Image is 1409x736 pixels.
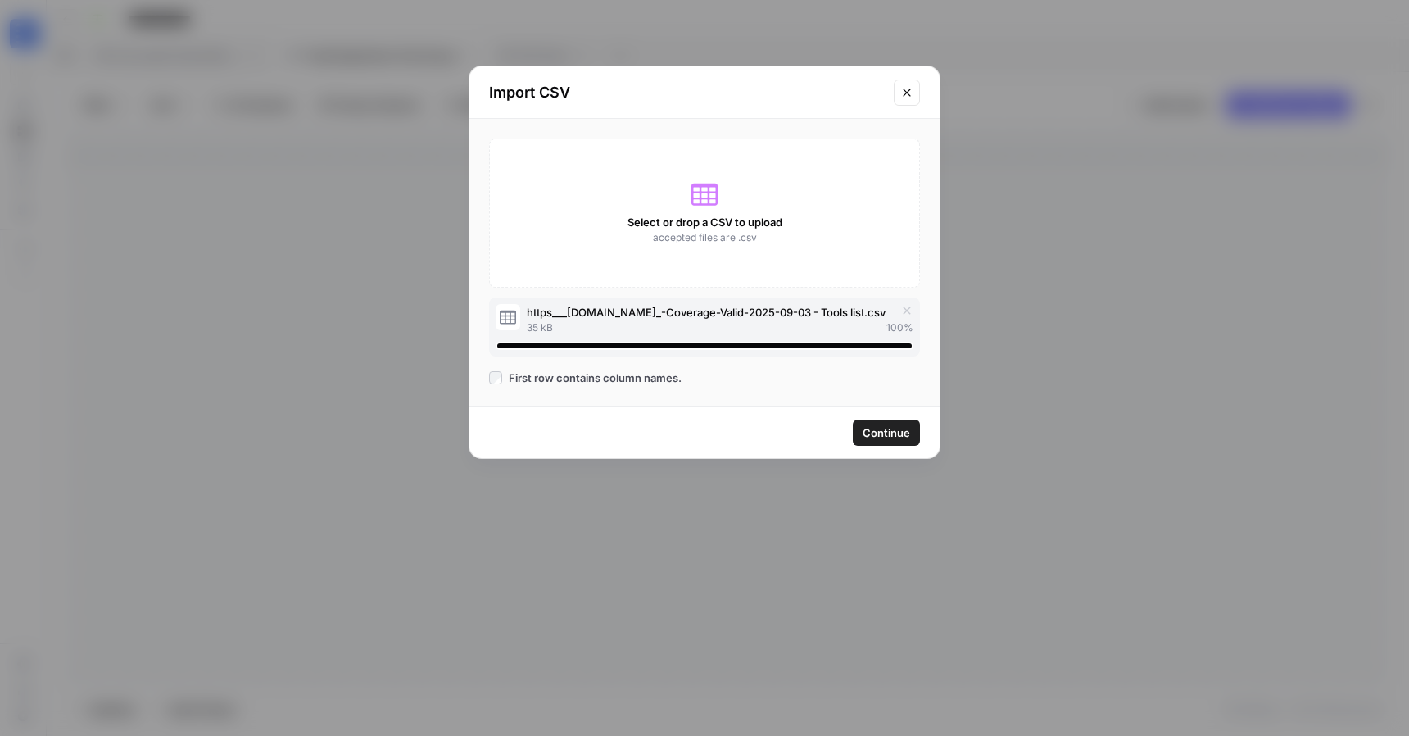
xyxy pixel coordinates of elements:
span: First row contains column names. [509,370,682,386]
h2: Import CSV [489,81,884,104]
span: https___[DOMAIN_NAME]_-Coverage-Valid-2025-09-03 - Tools list.csv [527,304,886,320]
span: 35 kB [527,320,553,335]
button: Continue [853,420,920,446]
span: 100 % [886,320,913,335]
span: accepted files are .csv [653,230,757,245]
span: Continue [863,425,910,441]
input: First row contains column names. [489,371,502,384]
button: Close modal [894,80,920,106]
span: Select or drop a CSV to upload [627,214,782,230]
